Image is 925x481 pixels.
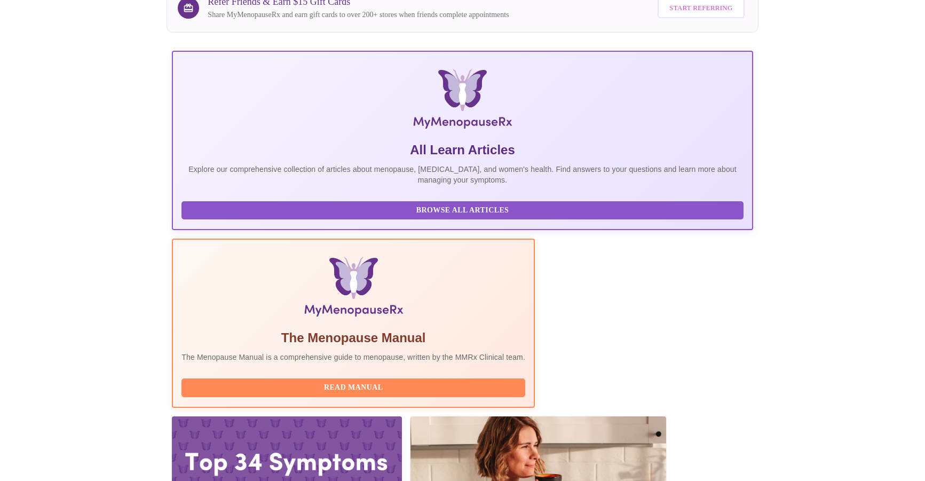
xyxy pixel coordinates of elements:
[269,69,656,133] img: MyMenopauseRx Logo
[192,204,732,217] span: Browse All Articles
[181,382,528,391] a: Read Manual
[669,2,732,14] span: Start Referring
[181,352,525,362] p: The Menopause Manual is a comprehensive guide to menopause, written by the MMRx Clinical team.
[181,141,743,159] h5: All Learn Articles
[192,381,515,395] span: Read Manual
[208,10,509,20] p: Share MyMenopauseRx and earn gift cards to over 200+ stores when friends complete appointments
[181,205,746,214] a: Browse All Articles
[181,329,525,346] h5: The Menopause Manual
[181,379,525,397] button: Read Manual
[236,257,470,321] img: Menopause Manual
[181,164,743,185] p: Explore our comprehensive collection of articles about menopause, [MEDICAL_DATA], and women's hea...
[181,201,743,220] button: Browse All Articles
